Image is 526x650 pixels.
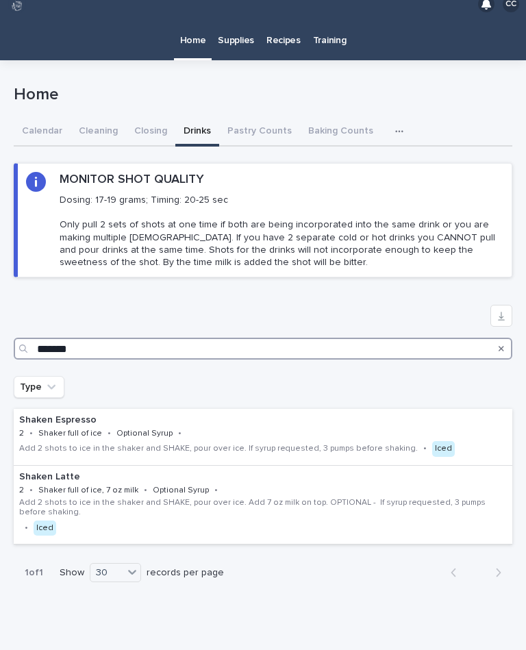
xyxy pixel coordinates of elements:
[19,486,24,495] p: 2
[34,521,56,536] div: Iced
[38,429,102,438] p: Shaker full of ice
[14,409,512,466] a: Shaken Espresso2•Shaker full of ice•Optional Syrup•Add 2 shots to ice in the shaker and SHAKE, po...
[25,523,28,533] p: •
[19,498,507,518] p: Add 2 shots to ice in the shaker and SHAKE, pour over ice. Add 7 oz milk on top. OPTIONAL - If sy...
[14,376,64,398] button: Type
[14,338,512,360] input: Search
[147,567,224,579] p: records per page
[19,429,24,438] p: 2
[313,18,347,47] p: Training
[116,429,173,438] p: Optional Syrup
[175,118,219,147] button: Drinks
[19,471,507,483] p: Shaken Latte
[126,118,175,147] button: Closing
[307,18,353,60] a: Training
[423,444,427,453] p: •
[19,414,507,426] p: Shaken Espresso
[178,429,181,438] p: •
[214,486,218,495] p: •
[90,565,123,581] div: 30
[260,18,307,60] a: Recipes
[476,566,512,579] button: Next
[108,429,111,438] p: •
[440,566,476,579] button: Back
[144,486,147,495] p: •
[29,429,33,438] p: •
[14,556,54,590] p: 1 of 1
[218,18,254,47] p: Supplies
[14,118,71,147] button: Calendar
[60,172,204,188] h2: MONITOR SHOT QUALITY
[38,486,138,495] p: Shaker full of ice, 7 oz milk
[14,85,507,105] p: Home
[29,486,33,495] p: •
[60,567,84,579] p: Show
[174,18,212,58] a: Home
[19,444,418,453] p: Add 2 shots to ice in the shaker and SHAKE, pour over ice. If syrup requested, 3 pumps before sha...
[432,441,455,456] div: Iced
[180,18,206,47] p: Home
[60,194,503,268] p: Dosing: 17-19 grams; Timing: 20-25 sec Only pull 2 sets of shots at one time if both are being in...
[153,486,209,495] p: Optional Syrup
[266,18,301,47] p: Recipes
[300,118,381,147] button: Baking Counts
[212,18,260,60] a: Supplies
[14,466,512,545] a: Shaken Latte2•Shaker full of ice, 7 oz milk•Optional Syrup•Add 2 shots to ice in the shaker and S...
[219,118,300,147] button: Pastry Counts
[71,118,126,147] button: Cleaning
